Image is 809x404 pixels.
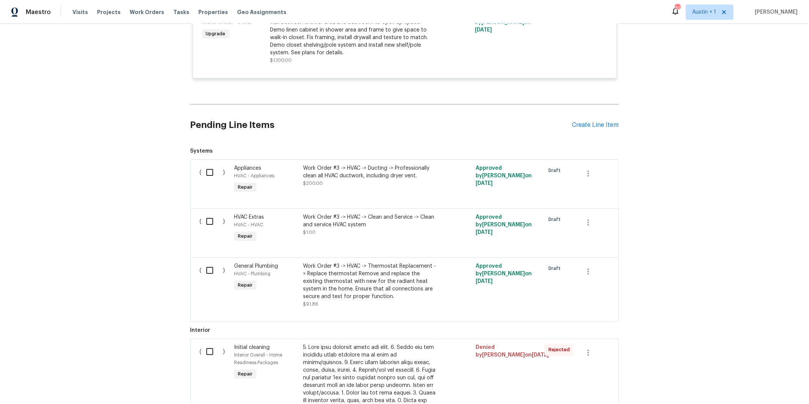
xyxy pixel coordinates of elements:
span: Draft [548,265,564,272]
span: $1,100.00 [270,58,292,63]
span: [DATE] [476,279,493,284]
div: Work Order #3 -> HVAC -> Ducting -> Professionally clean all HVAC ductwork, including dryer vent. [303,164,437,180]
span: Upgrade [203,30,229,38]
span: Austin + 1 [692,8,716,16]
span: Tasks [173,9,189,15]
span: Work Orders [130,8,164,16]
span: Approved by [PERSON_NAME] on [476,264,532,284]
span: Projects [97,8,121,16]
span: Draft [548,216,564,223]
span: HVAC - HVAC [234,223,263,227]
div: Create Line Item [572,122,619,129]
span: [DATE] [475,27,492,33]
span: [PERSON_NAME] [752,8,798,16]
span: Geo Assignments [237,8,286,16]
span: Interior Overall - Home Readiness Packages [234,353,282,365]
span: Interior [190,327,619,334]
div: ( ) [198,260,232,310]
span: $91.86 [303,302,318,306]
span: Repair [235,232,256,240]
span: Systems [190,147,619,155]
span: [DATE] [476,181,493,186]
span: [DATE] [476,230,493,235]
span: Approved by [PERSON_NAME] on [476,215,532,235]
span: Appliances [234,166,261,171]
div: Work Order #3 -> HVAC -> Thermostat Replacement -> Replace thermostat Remove and replace the exis... [303,262,437,300]
span: HVAC Extras [234,215,264,220]
span: Maestro [26,8,51,16]
span: Initial cleaning [234,345,270,350]
span: [DATE] [532,352,549,358]
span: Properties [198,8,228,16]
span: Visits [72,8,88,16]
div: Work Order #2 -> Main Bathroom -> Walls and Ceilings -> Demo wall between shower area and bathroo... [270,11,437,57]
span: General Plumbing [234,264,278,269]
span: $200.00 [303,181,323,186]
span: $1.00 [303,230,316,235]
h2: Pending Line Items [190,107,572,143]
span: Draft [548,167,564,174]
div: Work Order #3 -> HVAC -> Clean and Service -> Clean and service HVAC system [303,213,437,229]
div: ( ) [198,211,232,246]
span: Repair [235,183,256,191]
span: HVAC - Appliances [234,174,274,178]
span: Repair [235,370,256,378]
div: ( ) [198,162,232,197]
div: 32 [675,5,680,12]
span: HVAC - Plumbing [234,271,270,276]
span: Rejected [548,346,573,353]
span: Approved by [PERSON_NAME] on [476,166,532,186]
span: Denied by [PERSON_NAME] on [476,345,549,358]
span: Repair [235,281,256,289]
